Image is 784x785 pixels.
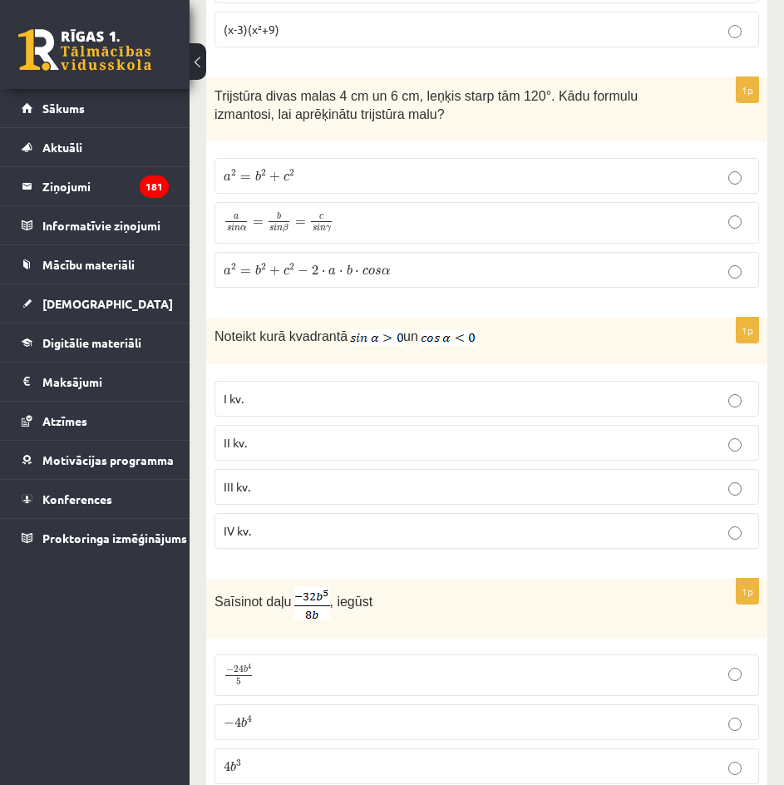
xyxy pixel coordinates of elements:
span: IV kv. [224,523,251,538]
input: III kv. [728,482,742,496]
span: − [298,266,308,276]
span: α [382,268,390,275]
legend: Ziņojumi [42,167,169,205]
a: Motivācijas programma [22,441,169,479]
span: Konferences [42,491,112,506]
span: c [284,268,289,275]
a: Konferences [22,480,169,518]
span: b [255,170,261,181]
span: 2 [261,170,266,177]
span: + [269,266,280,276]
span: b [241,717,247,728]
span: Trijstūra divas malas 4 cm un 6 cm, leņķis starp tām 120°. Kādu formulu izmantosi, lai aprēķinātu... [214,89,638,122]
a: Atzīmes [22,402,169,440]
a: Maksājumi [22,363,169,401]
span: = [240,175,251,180]
span: − [226,667,234,674]
a: Informatīvie ziņojumi [22,206,169,244]
span: n [277,226,283,231]
span: s [227,226,231,231]
span: 5 [236,679,241,686]
span: + [269,172,280,182]
span: = [240,269,251,274]
span: 2 [312,265,318,275]
a: Sākums [22,89,169,127]
span: 4 [248,664,251,669]
span: Noteikt kurā kvadrantā [214,329,348,343]
span: a [234,215,239,220]
span: s [269,226,274,231]
a: Proktoringa izmēģinājums [22,519,169,557]
span: 24 [234,666,244,674]
span: ⋅ [355,270,359,274]
span: II kv. [224,435,247,450]
span: a [328,268,336,275]
span: c [284,174,289,181]
span: b [255,264,261,275]
input: (x-3)(x²+9) [728,25,742,38]
span: (x-3)(x²+9) [224,22,279,37]
a: Ziņojumi181 [22,167,169,205]
span: Saīsinot daļu [214,595,292,609]
span: III kv. [224,479,250,494]
img: 8BAhdq2J21z20AAAAASUVORK5CYII= [294,587,330,620]
span: 4 [247,715,252,723]
span: 2 [289,264,294,271]
span: β [283,224,288,233]
span: Digitālie materiāli [42,335,141,350]
p: 1p [736,77,759,103]
span: 4 [234,718,241,728]
span: I kv. [224,391,244,406]
img: 1R7srk116nGVgb3PP8ECdOKzYU0WaoAAAAASUVORK5CYII= [421,329,476,346]
span: Mācību materiāli [42,257,135,272]
input: I kv. [728,394,742,407]
i: 181 [140,175,169,198]
span: 2 [231,170,236,177]
input: II kv. [728,438,742,452]
span: 4 [224,762,230,772]
span: b [230,761,236,772]
span: n [320,226,326,231]
span: = [295,220,306,225]
span: Atzīmes [42,413,87,428]
span: a [224,174,231,181]
span: b [347,264,353,275]
span: c [319,215,323,220]
span: Motivācijas programma [42,452,174,467]
p: 1p [736,317,759,343]
span: i [317,225,320,232]
span: un [403,329,418,343]
span: s [313,226,317,231]
span: Proktoringa izmēģinājums [42,531,187,546]
span: 2 [261,264,266,271]
span: , iegūst [330,595,373,609]
span: o [368,268,375,275]
span: b [277,212,281,220]
span: 2 [289,170,294,177]
span: a [224,268,231,275]
p: 1p [736,578,759,605]
a: Aktuāli [22,128,169,166]
span: i [274,225,277,232]
span: ⋅ [339,270,343,274]
a: Rīgas 1. Tālmācības vidusskola [18,29,151,71]
a: [DEMOGRAPHIC_DATA] [22,284,169,323]
span: s [375,268,382,275]
span: b [244,665,248,673]
span: c [362,268,368,275]
img: ws9evkR36sDUzfpF3ZCZNXOD3dDAAAAAElFTkSuQmCC [350,329,403,346]
span: − [224,718,234,728]
a: Digitālie materiāli [22,323,169,362]
span: α [240,226,246,231]
span: 2 [231,264,236,271]
span: i [231,225,234,232]
legend: Informatīvie ziņojumi [42,206,169,244]
a: Mācību materiāli [22,245,169,284]
span: ⋅ [322,270,326,274]
span: Aktuāli [42,140,82,155]
span: n [234,226,240,231]
span: [DEMOGRAPHIC_DATA] [42,296,173,311]
span: Sākums [42,101,85,116]
span: 3 [236,759,241,767]
legend: Maksājumi [42,363,169,401]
